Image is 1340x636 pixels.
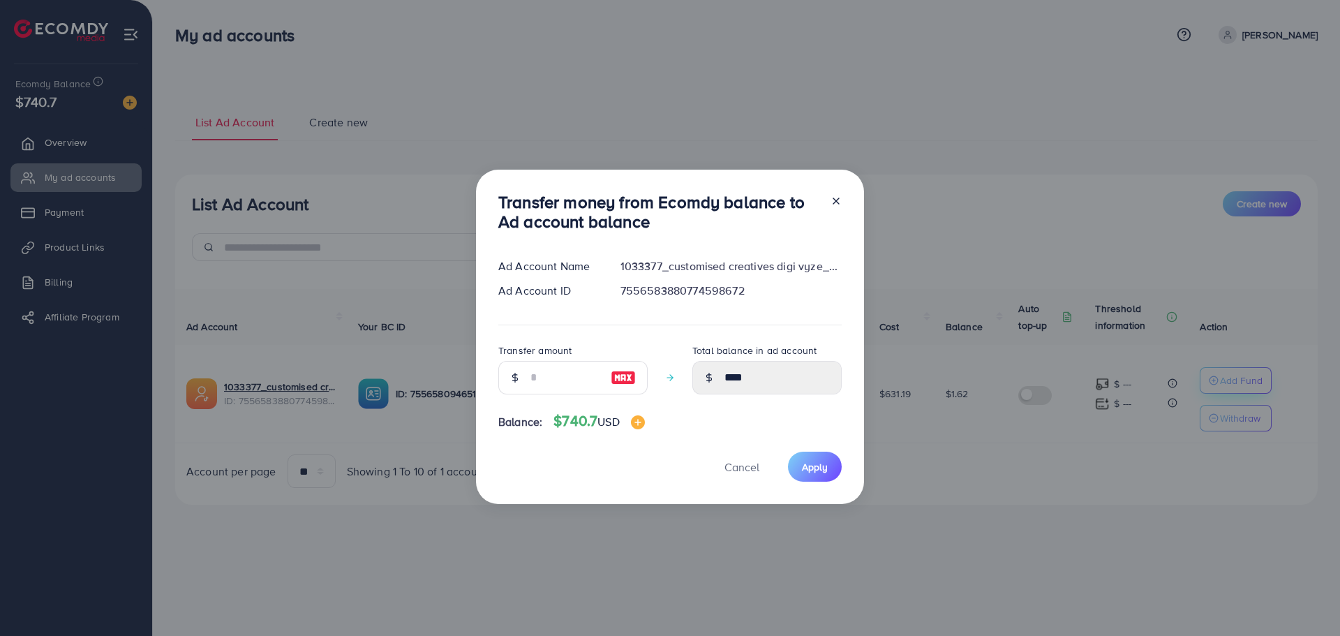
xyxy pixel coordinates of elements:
div: Ad Account Name [487,258,609,274]
div: 1033377_customised creatives digi vyze_1759404336162 [609,258,853,274]
div: Ad Account ID [487,283,609,299]
img: image [631,415,645,429]
img: image [611,369,636,386]
span: USD [597,414,619,429]
span: Balance: [498,414,542,430]
iframe: Chat [1281,573,1330,626]
h3: Transfer money from Ecomdy balance to Ad account balance [498,192,819,232]
div: 7556583880774598672 [609,283,853,299]
span: Cancel [724,459,759,475]
button: Cancel [707,452,777,482]
label: Total balance in ad account [692,343,817,357]
button: Apply [788,452,842,482]
label: Transfer amount [498,343,572,357]
h4: $740.7 [553,413,644,430]
span: Apply [802,460,828,474]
